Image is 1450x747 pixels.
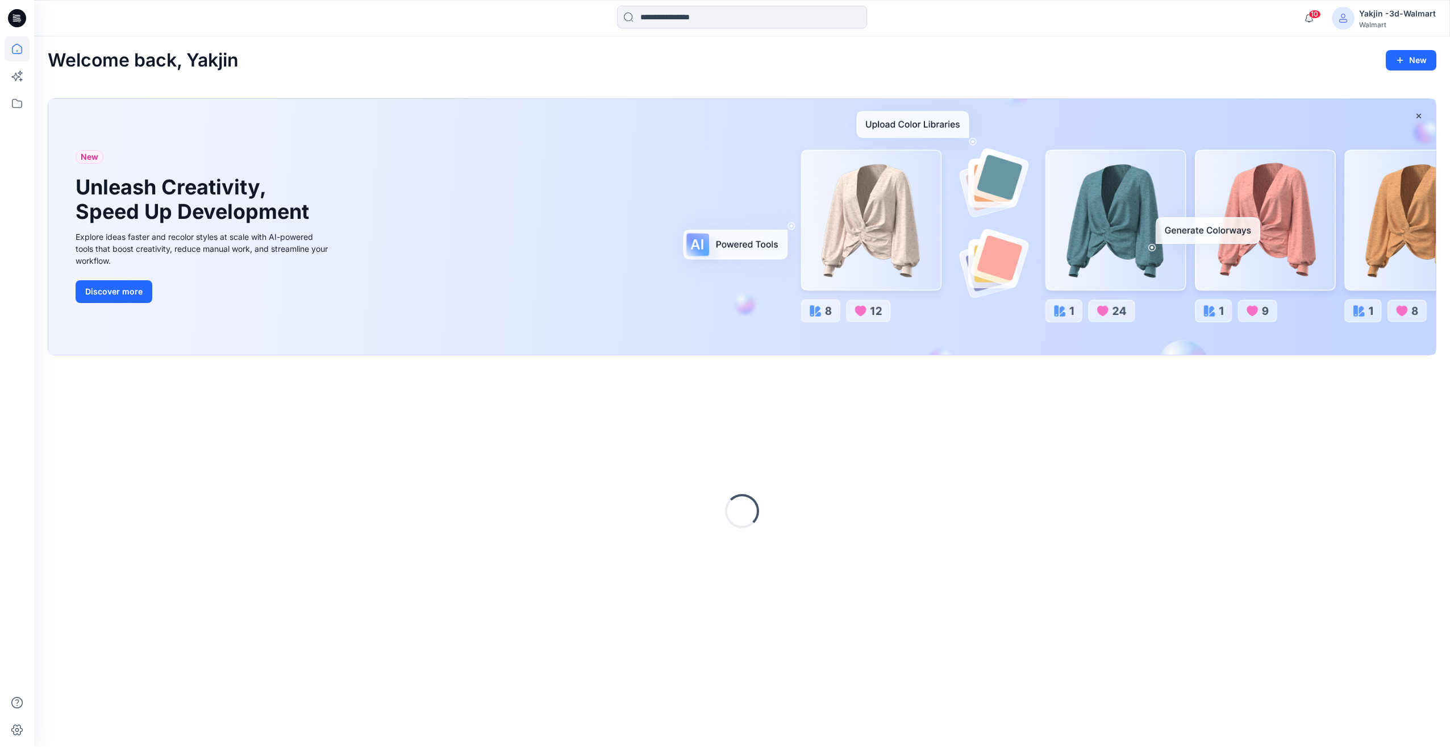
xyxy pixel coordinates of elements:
[76,175,314,224] h1: Unleash Creativity, Speed Up Development
[1309,10,1321,19] span: 10
[1359,20,1436,29] div: Walmart
[76,231,331,267] div: Explore ideas faster and recolor styles at scale with AI-powered tools that boost creativity, red...
[76,280,152,303] button: Discover more
[1339,14,1348,23] svg: avatar
[76,280,331,303] a: Discover more
[1359,7,1436,20] div: Yakjin -3d-Walmart
[81,150,98,164] span: New
[1386,50,1436,70] button: New
[48,50,239,71] h2: Welcome back, Yakjin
